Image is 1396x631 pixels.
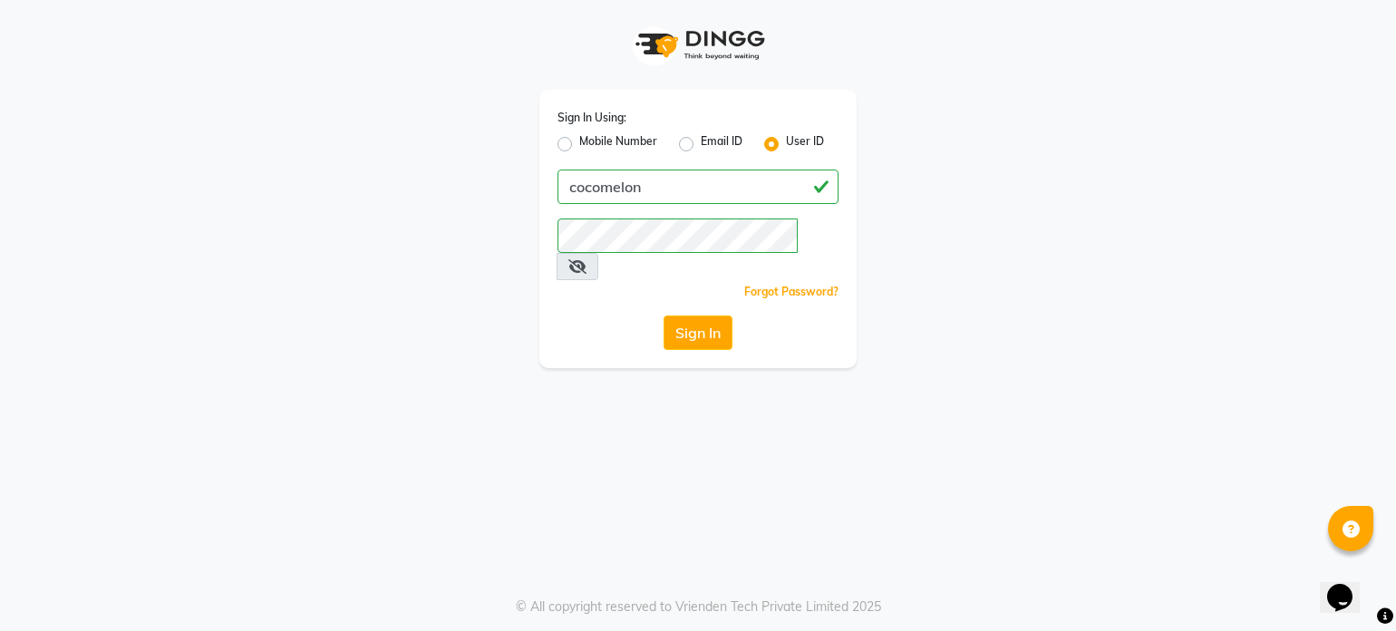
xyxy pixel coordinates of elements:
[744,285,839,298] a: Forgot Password?
[664,315,732,350] button: Sign In
[579,133,657,155] label: Mobile Number
[625,18,771,72] img: logo1.svg
[701,133,742,155] label: Email ID
[786,133,824,155] label: User ID
[557,218,798,253] input: Username
[1320,558,1378,613] iframe: chat widget
[557,170,839,204] input: Username
[557,110,626,126] label: Sign In Using:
